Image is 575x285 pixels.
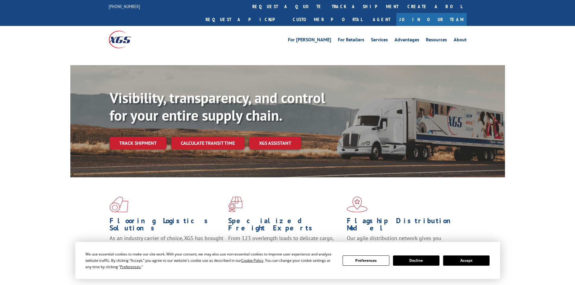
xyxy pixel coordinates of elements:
img: xgs-icon-flagship-distribution-model-red [347,197,368,212]
span: Our agile distribution network gives you nationwide inventory management on demand. [347,235,458,249]
a: About [454,37,467,44]
a: Services [371,37,388,44]
a: Agent [367,13,396,26]
p: From 123 overlength loads to delicate cargo, our experienced staff knows the best way to move you... [228,235,342,261]
img: xgs-icon-focused-on-flooring-red [228,197,242,212]
a: For Retailers [338,37,364,44]
a: Resources [426,37,447,44]
button: Decline [393,255,439,266]
img: xgs-icon-total-supply-chain-intelligence-red [110,197,128,212]
span: Preferences [120,264,141,269]
a: Advantages [395,37,419,44]
div: Cookie Consent Prompt [75,242,500,279]
a: Customer Portal [288,13,367,26]
a: Calculate transit time [171,137,244,150]
div: We use essential cookies to make our site work. With your consent, we may also use non-essential ... [85,251,335,270]
h1: Specialized Freight Experts [228,217,342,235]
button: Accept [443,255,490,266]
span: Cookie Policy [241,258,263,263]
a: XGS ASSISTANT [249,137,301,150]
a: [PHONE_NUMBER] [109,3,140,9]
h1: Flooring Logistics Solutions [110,217,224,235]
a: Track shipment [110,137,166,149]
b: Visibility, transparency, and control for your entire supply chain. [110,88,325,125]
button: Preferences [343,255,389,266]
span: As an industry carrier of choice, XGS has brought innovation and dedication to flooring logistics... [110,235,223,256]
a: For [PERSON_NAME] [288,37,331,44]
a: Join Our Team [396,13,467,26]
h1: Flagship Distribution Model [347,217,461,235]
a: Request a pickup [201,13,288,26]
